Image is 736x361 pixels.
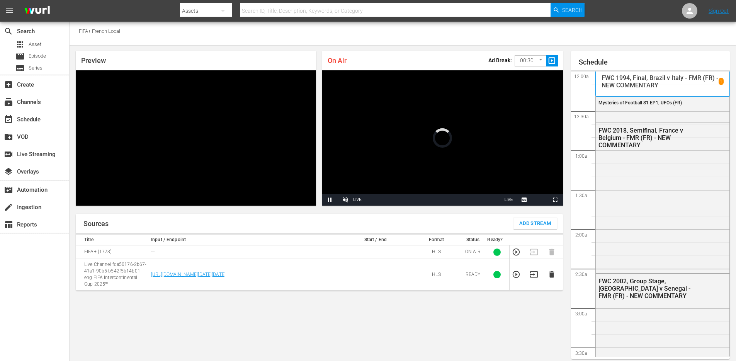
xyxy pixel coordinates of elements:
[338,194,353,206] button: Unmute
[322,70,563,206] div: Video Player
[579,58,730,66] h1: Schedule
[412,245,461,259] td: HLS
[15,40,25,49] span: Asset
[547,194,563,206] button: Fullscreen
[4,132,13,141] span: VOD
[532,194,547,206] button: Picture-in-Picture
[76,235,149,245] th: Title
[602,74,719,89] p: FWC 1994, Final, Brazil v Italy - FMR (FR) - NEW COMMENTARY
[461,245,485,259] td: ON AIR
[151,272,226,277] a: [URL][DOMAIN_NAME][DATE][DATE]
[76,259,149,291] td: Live Channel fda50176-2b67-41a1-90b5-b542f5b14b01 eng FIFA Intercontinental Cup 2025™
[4,80,13,89] span: Create
[149,235,339,245] th: Input / Endpoint
[515,53,546,68] div: 00:30
[4,185,13,194] span: Automation
[83,220,109,228] h1: Sources
[412,235,461,245] th: Format
[4,203,13,212] span: Ingestion
[530,270,538,279] button: Transition
[519,219,551,228] span: Add Stream
[512,270,520,279] button: Preview Stream
[598,278,692,300] div: FWC 2002, Group Stage, [GEOGRAPHIC_DATA] v Senegal - FMR (FR) - NEW COMMENTARY
[4,27,13,36] span: Search
[505,198,513,202] span: LIVE
[5,6,14,15] span: menu
[709,8,729,14] a: Sign Out
[4,220,13,229] span: Reports
[562,3,583,17] span: Search
[461,259,485,291] td: READY
[19,2,56,20] img: ans4CAIJ8jUAAAAAAAAAAAAAAAAAAAAAAAAgQb4GAAAAAAAAAAAAAAAAAAAAAAAAJMjXAAAAAAAAAAAAAAAAAAAAAAAAgAT5G...
[15,52,25,61] span: Episode
[353,194,362,206] div: LIVE
[29,41,41,48] span: Asset
[501,194,517,206] button: Seek to live, currently behind live
[461,235,485,245] th: Status
[81,56,106,65] span: Preview
[551,3,585,17] button: Search
[4,97,13,107] span: Channels
[339,235,412,245] th: Start / End
[29,52,46,60] span: Episode
[598,127,692,149] div: FWC 2018, Semifinal, France v Belgium - FMR (FR) - NEW COMMENTARY
[513,218,557,229] button: Add Stream
[322,194,338,206] button: Pause
[4,115,13,124] span: Schedule
[328,56,347,65] span: On Air
[720,79,722,84] p: 1
[598,100,682,106] span: Mysteries of Football S1 EP1, UFOs (FR)
[4,150,13,159] span: Live Streaming
[512,248,520,256] button: Preview Stream
[517,194,532,206] button: Captions
[4,167,13,176] span: Overlays
[547,56,556,65] span: slideshow_sharp
[149,245,339,259] td: ---
[488,57,512,63] p: Ad Break:
[76,245,149,259] td: FIFA+ (1778)
[412,259,461,291] td: HLS
[29,64,42,72] span: Series
[547,270,556,279] button: Delete
[15,63,25,73] span: Series
[485,235,509,245] th: Ready?
[76,70,316,206] div: Video Player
